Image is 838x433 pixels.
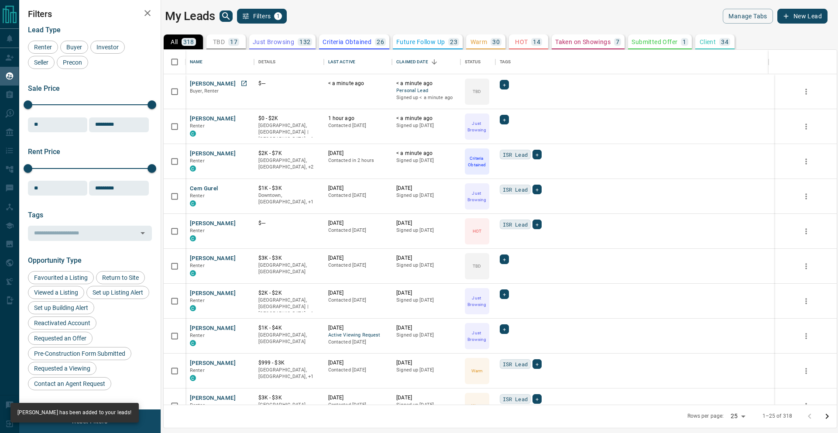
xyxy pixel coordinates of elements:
p: Midtown | Central, Toronto [258,157,319,171]
span: Investor [93,44,122,51]
button: [PERSON_NAME] [190,220,236,228]
p: < a minute ago [328,80,388,87]
a: Open in New Tab [238,78,250,89]
span: Renter [190,158,205,164]
p: Signed up [DATE] [396,227,456,234]
span: ISR Lead [503,185,528,194]
p: Submitted Offer [632,39,677,45]
p: $1K - $3K [258,185,319,192]
span: 1 [275,13,281,19]
span: Renter [190,123,205,129]
button: [PERSON_NAME] [190,80,236,88]
p: Signed up [DATE] [396,297,456,304]
button: New Lead [777,9,828,24]
div: + [500,80,509,89]
p: Signed up [DATE] [396,332,456,339]
p: Signed up [DATE] [396,192,456,199]
span: Sale Price [28,84,60,93]
p: [GEOGRAPHIC_DATA], [GEOGRAPHIC_DATA] [258,262,319,275]
div: + [500,324,509,334]
p: $3K - $3K [258,254,319,262]
p: Client [700,39,716,45]
p: Signed up [DATE] [396,122,456,129]
span: Seller [31,59,52,66]
span: Personal Lead [396,87,456,95]
button: search button [220,10,233,22]
p: HOT [473,228,481,234]
button: more [800,330,813,343]
span: Renter [190,263,205,268]
span: Opportunity Type [28,256,82,265]
span: + [503,255,506,264]
button: Cem Gurel [190,185,218,193]
span: Renter [190,333,205,338]
span: Set up Listing Alert [89,289,146,296]
p: [DATE] [396,324,456,332]
button: more [800,295,813,308]
span: Requested a Viewing [31,365,93,372]
p: Warm [471,402,483,409]
span: Lead Type [28,26,61,34]
p: [DATE] [396,220,456,227]
button: more [800,190,813,203]
div: Buyer [60,41,88,54]
span: Active Viewing Request [328,332,388,339]
p: [DATE] [328,359,388,367]
p: Criteria Obtained [466,155,488,168]
p: [DATE] [328,324,388,332]
div: Viewed a Listing [28,286,84,299]
button: [PERSON_NAME] [190,394,236,402]
span: Renter [190,298,205,303]
p: $--- [258,80,319,87]
p: Signed up [DATE] [396,262,456,269]
span: + [536,220,539,229]
span: + [503,115,506,124]
div: Seller [28,56,55,69]
p: 17 [230,39,237,45]
p: Just Browsing [466,295,488,308]
h1: My Leads [165,9,215,23]
p: Contacted [DATE] [328,339,388,346]
p: < a minute ago [396,150,456,157]
button: Manage Tabs [723,9,773,24]
p: [DATE] [328,185,388,192]
p: Signed up [DATE] [396,402,456,409]
div: Set up Building Alert [28,301,94,314]
p: 23 [450,39,457,45]
div: condos.ca [190,375,196,381]
div: Renter [28,41,58,54]
div: condos.ca [190,305,196,311]
button: Open [137,227,149,239]
p: [DATE] [328,220,388,227]
span: Renter [190,402,205,408]
div: Tags [500,50,511,74]
p: $--- [258,220,319,227]
p: Signed up [DATE] [396,367,456,374]
p: 318 [183,39,194,45]
span: ISR Lead [503,360,528,368]
p: < a minute ago [396,80,456,87]
p: Just Browsing [466,120,488,133]
p: [DATE] [396,254,456,262]
p: Just Browsing [466,330,488,343]
p: 132 [299,39,310,45]
p: Contacted in 2 hours [328,157,388,164]
div: + [532,359,542,369]
div: + [500,115,509,124]
div: Favourited a Listing [28,271,94,284]
p: < a minute ago [396,115,456,122]
p: $2K - $7K [258,150,319,157]
span: Viewed a Listing [31,289,81,296]
p: TBD [473,88,481,95]
button: Filters1 [237,9,287,24]
button: [PERSON_NAME] [190,324,236,333]
span: Requested an Offer [31,335,89,342]
p: Just Browsing [253,39,294,45]
span: Renter [31,44,55,51]
div: Status [460,50,495,74]
button: [PERSON_NAME] [190,150,236,158]
p: Signed up [DATE] [396,157,456,164]
span: + [503,290,506,299]
p: TBD [213,39,225,45]
p: [DATE] [328,394,388,402]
